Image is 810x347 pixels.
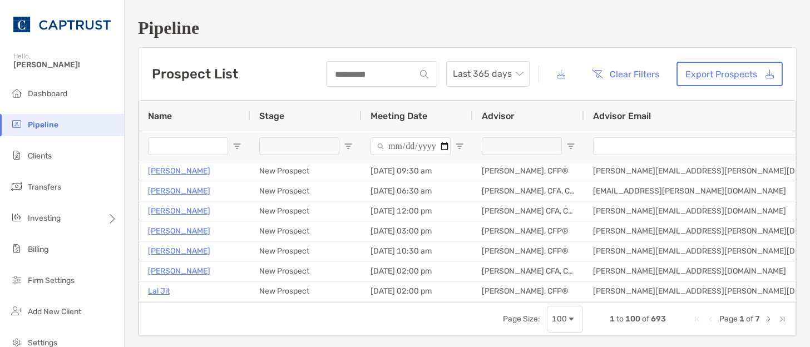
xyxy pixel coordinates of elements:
div: [PERSON_NAME], CFP®, CDFA® [473,301,584,321]
span: to [616,314,624,324]
button: Open Filter Menu [344,142,353,151]
div: [PERSON_NAME], CFP® [473,221,584,241]
div: 100 [552,314,567,324]
div: Page Size: [503,314,540,324]
a: [PERSON_NAME] [148,164,210,178]
button: Clear Filters [583,62,668,86]
span: Last 365 days [453,62,523,86]
div: Previous Page [706,315,715,324]
a: [PERSON_NAME] [148,184,210,198]
div: [DATE] 01:00 pm [362,301,473,321]
img: investing icon [10,211,23,224]
span: Stage [259,111,284,121]
span: Add New Client [28,307,81,316]
span: Advisor [482,111,515,121]
div: [DATE] 12:00 pm [362,201,473,221]
div: First Page [693,315,702,324]
img: billing icon [10,242,23,255]
span: Advisor Email [593,111,651,121]
a: [PERSON_NAME] [148,224,210,238]
h3: Prospect List [152,66,238,82]
div: [DATE] 09:30 am [362,161,473,181]
img: pipeline icon [10,117,23,131]
div: [DATE] 03:00 pm [362,221,473,241]
span: of [642,314,649,324]
span: Billing [28,245,48,254]
img: dashboard icon [10,86,23,100]
div: [DATE] 10:30 am [362,241,473,261]
div: [PERSON_NAME], CFP® [473,161,584,181]
span: Clients [28,151,52,161]
div: Page Size [547,306,583,333]
h1: Pipeline [138,18,797,38]
a: [PERSON_NAME] [148,244,210,258]
span: [PERSON_NAME]! [13,60,117,70]
div: New Prospect [250,281,362,301]
div: [DATE] 06:30 am [362,181,473,201]
span: 100 [625,314,640,324]
span: Firm Settings [28,276,75,285]
a: Export Prospects [676,62,783,86]
div: [PERSON_NAME], CFP® [473,281,584,301]
div: New Prospect [250,201,362,221]
div: [PERSON_NAME] CFA, CAIA, CFP® [473,201,584,221]
span: of [746,314,753,324]
div: [DATE] 02:00 pm [362,261,473,281]
img: firm-settings icon [10,273,23,286]
div: [PERSON_NAME], CFP® [473,241,584,261]
input: Meeting Date Filter Input [371,137,451,155]
span: Investing [28,214,61,223]
img: transfers icon [10,180,23,193]
img: clients icon [10,148,23,162]
span: Page [719,314,738,324]
span: Dashboard [28,89,67,98]
div: [PERSON_NAME], CFA, CMT® [473,181,584,201]
button: Open Filter Menu [233,142,241,151]
div: [PERSON_NAME] CFA, CAIA, CFP® [473,261,584,281]
span: 7 [755,314,760,324]
button: Open Filter Menu [566,142,575,151]
div: New Prospect [250,261,362,281]
span: Name [148,111,172,121]
div: New Prospect [250,181,362,201]
a: Lal Jit [148,284,170,298]
div: New Prospect [250,301,362,321]
img: input icon [420,70,428,78]
div: Next Page [764,315,773,324]
a: [PERSON_NAME] [148,264,210,278]
input: Name Filter Input [148,137,228,155]
div: New Prospect [250,161,362,181]
span: 1 [739,314,744,324]
span: Meeting Date [371,111,427,121]
span: Transfers [28,182,61,192]
a: [PERSON_NAME] [148,204,210,218]
button: Open Filter Menu [455,142,464,151]
div: New Prospect [250,221,362,241]
img: add_new_client icon [10,304,23,318]
span: Pipeline [28,120,58,130]
div: New Prospect [250,241,362,261]
div: [DATE] 02:00 pm [362,281,473,301]
span: 1 [610,314,615,324]
img: CAPTRUST Logo [13,4,111,44]
div: Last Page [778,315,787,324]
span: 693 [651,314,666,324]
